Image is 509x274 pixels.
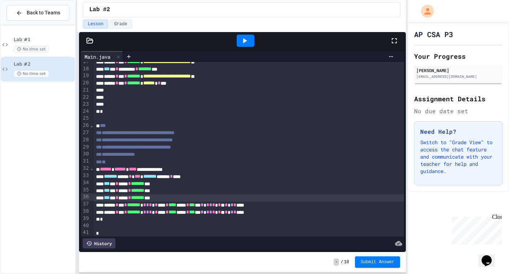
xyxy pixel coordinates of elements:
div: 32 [81,165,90,172]
div: 40 [81,222,90,229]
div: 26 [81,122,90,129]
p: Switch to "Grade View" to access the chat feature and communicate with your teacher for help and ... [420,139,496,175]
div: 25 [81,115,90,122]
div: 30 [81,150,90,158]
div: Main.java [81,53,114,61]
div: 39 [81,215,90,222]
div: 36 [81,193,90,200]
div: 28 [81,136,90,143]
button: Submit Answer [355,256,400,268]
div: 33 [81,172,90,179]
span: Submit Answer [361,259,395,265]
button: Back to Teams [6,5,69,21]
span: Lab #2 [14,61,74,67]
div: 20 [81,79,90,87]
div: 21 [81,87,90,94]
div: 37 [81,200,90,208]
span: Back to Teams [27,9,60,17]
div: 29 [81,143,90,151]
h1: AP CSA P3 [414,29,453,39]
button: Lesson [83,19,108,29]
span: Fold line [90,122,93,128]
h2: Your Progress [414,51,503,61]
div: 34 [81,179,90,186]
div: My Account [413,3,436,19]
span: Lab #1 [14,37,74,43]
div: 22 [81,94,90,101]
div: 35 [81,186,90,194]
span: No time set [14,46,49,53]
div: Chat with us now!Close [3,3,50,46]
span: - [334,258,339,266]
h3: Need Help? [420,127,496,136]
h2: Assignment Details [414,94,503,104]
div: History [83,238,115,248]
div: 27 [81,129,90,136]
span: 10 [344,259,349,265]
div: 31 [81,158,90,165]
div: 24 [81,108,90,115]
button: Grade [110,19,132,29]
div: 18 [81,65,90,72]
iframe: chat widget [449,214,502,244]
span: / [341,259,343,265]
span: No time set [14,70,49,77]
div: 41 [81,229,90,236]
span: Fold line [90,165,93,171]
div: 38 [81,208,90,215]
div: 23 [81,101,90,108]
span: Lab #2 [89,5,110,14]
div: [EMAIL_ADDRESS][DOMAIN_NAME] [416,74,500,79]
div: No due date set [414,107,503,115]
div: Main.java [81,51,123,62]
div: [PERSON_NAME] [416,67,500,74]
div: 19 [81,72,90,79]
iframe: chat widget [479,245,502,267]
